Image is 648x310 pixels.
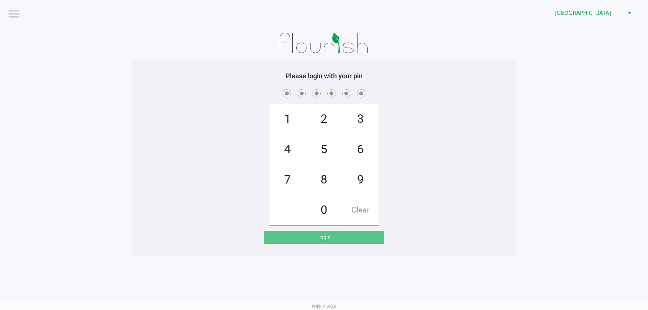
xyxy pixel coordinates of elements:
[270,104,305,134] span: 1
[312,304,336,309] span: Web: v1.40.0
[343,104,378,134] span: 3
[137,72,511,80] h5: Please login with your pin
[343,135,378,164] span: 6
[306,195,342,225] span: 0
[555,9,620,17] span: [GEOGRAPHIC_DATA]
[270,135,305,164] span: 4
[306,135,342,164] span: 5
[306,165,342,195] span: 8
[270,165,305,195] span: 7
[306,104,342,134] span: 2
[343,165,378,195] span: 9
[343,195,378,225] span: Clear
[624,7,634,19] button: Select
